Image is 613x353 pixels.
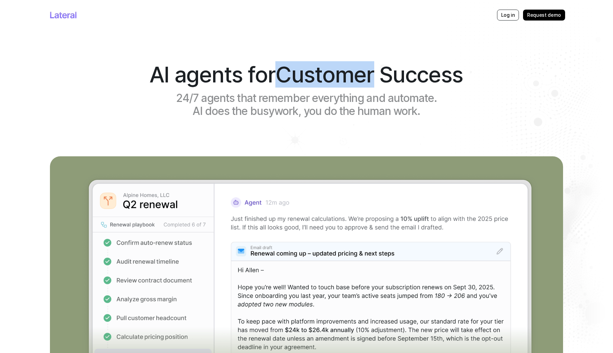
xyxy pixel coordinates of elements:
[50,12,77,18] a: Logo
[167,92,446,118] h1: 24/7 agents that remember everything and automate. AI does the busywork, you do the human work.
[527,12,561,18] p: Request demo
[275,61,463,88] span: Customer Success
[523,10,565,21] button: Request demo
[501,12,515,18] p: Log in
[497,10,519,21] div: Log in
[149,61,275,88] span: AI agents for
